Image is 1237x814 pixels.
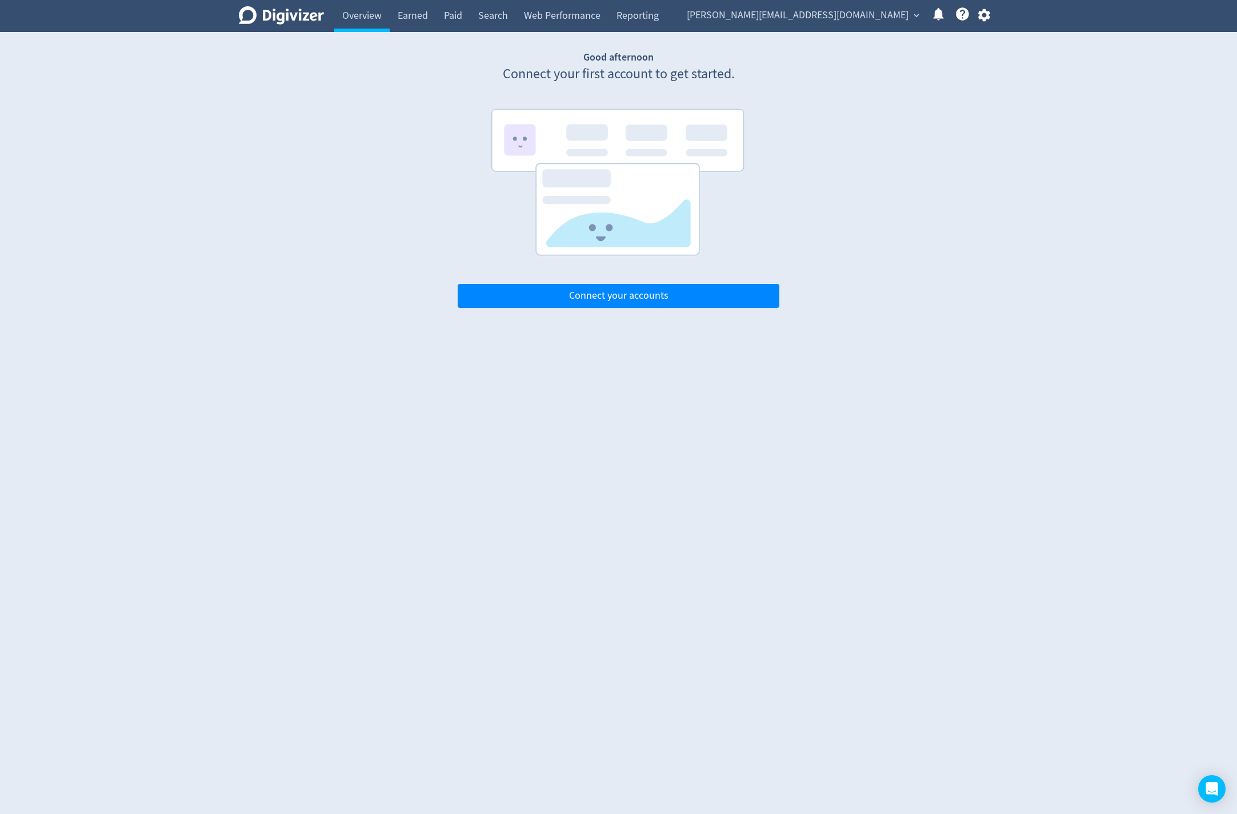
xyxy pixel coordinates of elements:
[458,284,779,308] button: Connect your accounts
[1198,775,1226,803] div: Open Intercom Messenger
[458,65,779,84] p: Connect your first account to get started.
[458,289,779,302] a: Connect your accounts
[569,291,668,301] span: Connect your accounts
[911,10,922,21] span: expand_more
[683,6,922,25] button: [PERSON_NAME][EMAIL_ADDRESS][DOMAIN_NAME]
[687,6,908,25] span: [PERSON_NAME][EMAIL_ADDRESS][DOMAIN_NAME]
[458,50,779,65] h1: Good afternoon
